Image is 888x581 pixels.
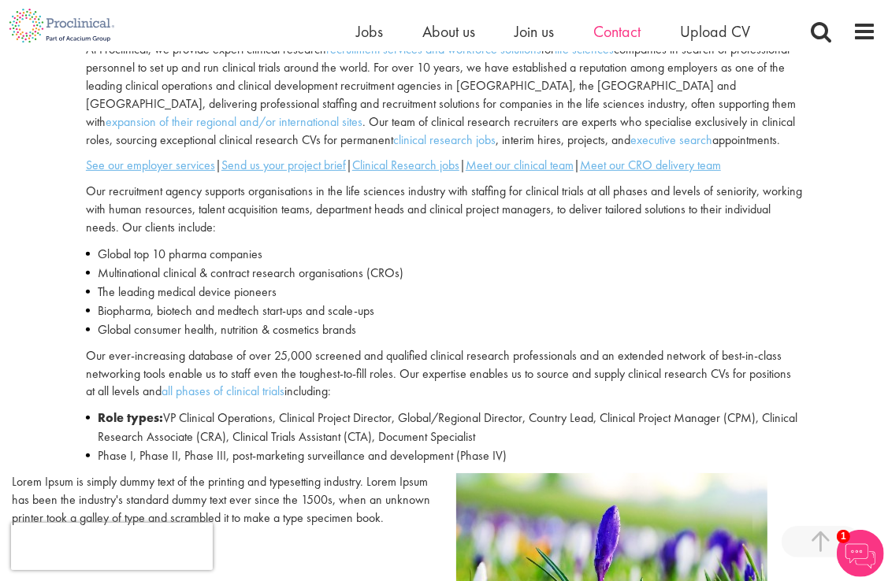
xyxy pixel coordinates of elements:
[837,530,850,543] span: 1
[393,131,496,148] a: clinical research jobs
[86,41,802,149] p: At Proclinical, we provide expert clinical research for companies in search of professional perso...
[86,320,802,339] li: Global consumer health, nutrition & cosmetics brands
[680,21,750,42] a: Upload CV
[466,157,574,173] a: Meet our clinical team
[162,383,284,399] a: all phases of clinical trials
[837,530,884,577] img: Chatbot
[98,409,163,426] strong: Role types:
[12,473,433,527] p: Lorem Ipsum is simply dummy text of the printing and typesetting industry. Lorem Ipsum has been t...
[422,21,475,42] a: About us
[593,21,641,42] a: Contact
[86,183,802,237] p: Our recruitment agency supports organisations in the life sciences industry with staffing for cli...
[11,523,213,570] iframe: reCAPTCHA
[86,283,802,302] li: The leading medical device pioneers
[356,21,383,42] a: Jobs
[515,21,554,42] a: Join us
[86,264,802,283] li: Multinational clinical & contract research organisations (CROs)
[352,157,459,173] a: Clinical Research jobs
[630,131,712,148] a: executive search
[86,245,802,264] li: Global top 10 pharma companies
[86,446,802,465] li: Phase I, Phase II, Phase III, post-marketing surveillance and development (Phase IV)
[86,157,802,175] p: | | | |
[580,157,721,173] a: Meet our CRO delivery team
[221,157,346,173] a: Send us your project brief
[86,409,802,446] li: VP Clinical Operations, Clinical Project Director, Global/Regional Director, Country Lead, Clinic...
[106,113,362,130] a: expansion of their regional and/or international sites
[86,347,802,402] p: Our ever-increasing database of over 25,000 screened and qualified clinical research professional...
[86,157,215,173] a: See our employer services
[86,302,802,320] li: Biopharma, biotech and medtech start-ups and scale-ups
